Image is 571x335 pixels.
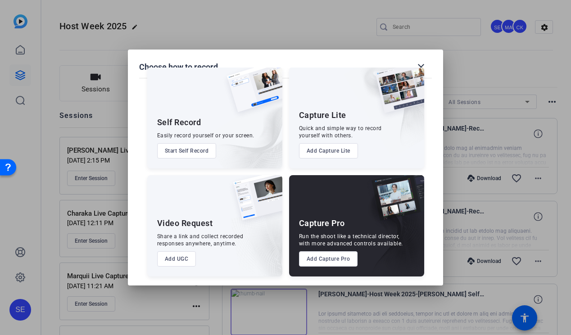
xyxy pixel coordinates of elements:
[416,62,426,72] mat-icon: close
[299,110,346,121] div: Capture Lite
[344,67,424,157] img: embarkstudio-capture-lite.png
[139,62,218,72] h1: Choose how to record
[227,175,282,230] img: ugc-content.png
[220,67,282,121] img: self-record.png
[358,186,424,276] img: embarkstudio-capture-pro.png
[299,143,358,158] button: Add Capture Lite
[299,125,382,139] div: Quick and simple way to record yourself with others.
[157,218,213,229] div: Video Request
[299,218,345,229] div: Capture Pro
[365,175,424,230] img: capture-pro.png
[157,251,196,267] button: Add UGC
[204,86,282,168] img: embarkstudio-self-record.png
[157,132,254,139] div: Easily record yourself or your screen.
[368,67,424,122] img: capture-lite.png
[157,117,201,128] div: Self Record
[299,233,403,247] div: Run the shoot like a technical director, with more advanced controls available.
[230,203,282,276] img: embarkstudio-ugc-content.png
[157,233,244,247] div: Share a link and collect recorded responses anywhere, anytime.
[299,251,358,267] button: Add Capture Pro
[157,143,217,158] button: Start Self Record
